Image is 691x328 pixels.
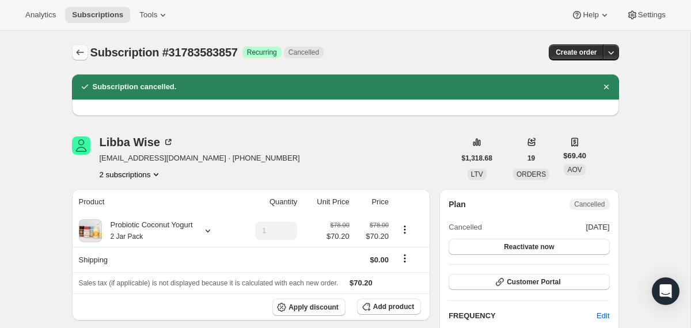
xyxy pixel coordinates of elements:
[65,7,130,23] button: Subscriptions
[449,199,466,210] h2: Plan
[79,219,102,242] img: product img
[272,299,345,316] button: Apply discount
[597,310,609,322] span: Edit
[449,239,609,255] button: Reactivate now
[90,46,238,59] span: Subscription #31783583857
[652,277,679,305] div: Open Intercom Messenger
[100,152,300,164] span: [EMAIL_ADDRESS][DOMAIN_NAME] · [PHONE_NUMBER]
[638,10,666,20] span: Settings
[462,154,492,163] span: $1,318.68
[504,242,554,251] span: Reactivate now
[72,136,90,155] span: Libba Wise
[527,154,535,163] span: 19
[356,231,389,242] span: $70.20
[449,274,609,290] button: Customer Portal
[373,302,414,311] span: Add product
[471,170,483,178] span: LTV
[396,252,414,265] button: Shipping actions
[301,189,352,215] th: Unit Price
[132,7,176,23] button: Tools
[72,189,237,215] th: Product
[549,44,603,60] button: Create order
[556,48,597,57] span: Create order
[111,232,143,241] small: 2 Jar Pack
[331,222,350,228] small: $78.00
[139,10,157,20] span: Tools
[455,150,499,166] button: $1,318.68
[236,189,301,215] th: Quantity
[521,150,542,166] button: 19
[590,307,616,325] button: Edit
[353,189,392,215] th: Price
[564,7,617,23] button: Help
[449,310,597,322] h2: FREQUENCY
[507,277,560,287] span: Customer Portal
[598,79,614,95] button: Dismiss notification
[288,303,339,312] span: Apply discount
[72,44,88,60] button: Subscriptions
[72,247,237,272] th: Shipping
[370,255,389,264] span: $0.00
[449,222,482,233] span: Cancelled
[517,170,546,178] span: ORDERS
[100,169,162,180] button: Product actions
[247,48,277,57] span: Recurring
[620,7,673,23] button: Settings
[25,10,56,20] span: Analytics
[72,10,123,20] span: Subscriptions
[574,200,605,209] span: Cancelled
[100,136,174,148] div: Libba Wise
[350,279,373,287] span: $70.20
[93,81,177,93] h2: Subscription cancelled.
[326,231,350,242] span: $70.20
[567,166,582,174] span: AOV
[357,299,421,315] button: Add product
[370,222,389,228] small: $78.00
[583,10,598,20] span: Help
[79,279,339,287] span: Sales tax (if applicable) is not displayed because it is calculated with each new order.
[563,150,586,162] span: $69.40
[396,223,414,236] button: Product actions
[288,48,319,57] span: Cancelled
[102,219,193,242] div: Probiotic Coconut Yogurt
[586,222,610,233] span: [DATE]
[18,7,63,23] button: Analytics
